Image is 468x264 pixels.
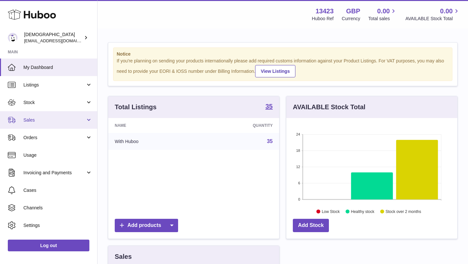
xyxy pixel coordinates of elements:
span: Invoicing and Payments [23,170,85,176]
div: [DEMOGRAPHIC_DATA] [24,32,83,44]
h3: AVAILABLE Stock Total [293,103,365,112]
span: Listings [23,82,85,88]
span: Usage [23,152,92,158]
span: 0.00 [440,7,453,16]
strong: Notice [117,51,449,57]
td: With Huboo [108,133,198,150]
strong: GBP [346,7,360,16]
h3: Total Listings [115,103,157,112]
a: 35 [267,139,273,144]
a: 0.00 AVAILABLE Stock Total [405,7,460,22]
text: 6 [298,181,300,185]
span: Cases [23,187,92,193]
div: If you're planning on sending your products internationally please add required customs informati... [117,58,449,77]
a: Add Stock [293,219,329,232]
span: [EMAIL_ADDRESS][DOMAIN_NAME] [24,38,96,43]
a: 0.00 Total sales [368,7,397,22]
span: Total sales [368,16,397,22]
text: Low Stock [322,209,340,214]
img: olgazyuz@outlook.com [8,33,18,43]
text: 12 [296,165,300,169]
span: My Dashboard [23,64,92,71]
span: Channels [23,205,92,211]
span: Orders [23,135,85,141]
a: Log out [8,240,89,251]
th: Name [108,118,198,133]
a: Add products [115,219,178,232]
th: Quantity [198,118,279,133]
strong: 13423 [316,7,334,16]
text: Healthy stock [351,209,375,214]
span: Settings [23,222,92,229]
div: Huboo Ref [312,16,334,22]
a: 35 [266,103,273,111]
strong: 35 [266,103,273,110]
span: 0.00 [377,7,390,16]
text: 24 [296,132,300,136]
text: 0 [298,197,300,201]
text: 18 [296,149,300,152]
text: Stock over 2 months [385,209,421,214]
span: AVAILABLE Stock Total [405,16,460,22]
a: View Listings [255,65,295,77]
span: Stock [23,99,85,106]
div: Currency [342,16,360,22]
span: Sales [23,117,85,123]
h3: Sales [115,252,132,261]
